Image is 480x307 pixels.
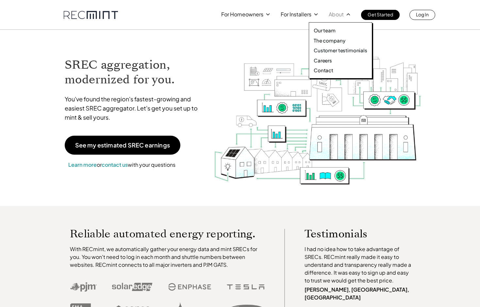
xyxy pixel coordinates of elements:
[361,10,400,20] a: Get Started
[314,67,333,74] p: Contact
[75,142,170,148] p: See my estimated SREC earnings
[305,286,414,301] p: [PERSON_NAME], [GEOGRAPHIC_DATA], [GEOGRAPHIC_DATA]
[281,10,311,19] p: For Installers
[305,245,414,284] p: I had no idea how to take advantage of SRECs. RECmint really made it easy to understand and trans...
[314,47,367,54] a: Customer testimonials
[65,136,180,155] a: See my estimated SREC earnings
[314,37,367,44] a: The company
[65,161,179,169] p: or with your questions
[314,67,367,74] a: Contact
[314,57,367,64] a: Careers
[329,10,344,19] p: About
[65,94,204,122] p: You've found the region's fastest-growing and easiest SREC aggregator. Let's get you set up to mi...
[213,40,422,186] img: RECmint value cycle
[65,58,204,87] h1: SREC aggregation, modernized for you.
[314,57,332,64] p: Careers
[305,229,402,239] p: Testimonials
[409,10,435,20] a: Log In
[221,10,263,19] p: For Homeowners
[68,161,97,168] a: Learn more
[314,27,336,34] p: Our team
[102,161,128,168] a: contact us
[70,229,265,239] p: Reliable automated energy reporting.
[70,245,265,269] p: With RECmint, we automatically gather your energy data and mint SRECs for you. You won't need to ...
[416,10,429,19] p: Log In
[368,10,393,19] p: Get Started
[314,37,345,44] p: The company
[314,27,367,34] a: Our team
